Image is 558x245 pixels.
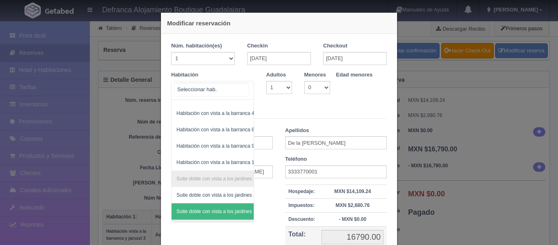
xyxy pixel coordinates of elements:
[176,209,259,214] span: Suite doble con vista a los jardines 14
[285,212,318,226] th: Descuento:
[323,42,347,50] label: Checkout
[323,52,387,65] input: DD-MM-AAAA
[171,42,222,50] label: Núm. habitación(es)
[176,192,281,198] span: Suite doble con vista a los jardines - Sin asignar
[339,216,366,222] strong: - MXN $0.00
[247,42,268,50] label: Checkin
[176,160,257,165] span: Habitación con vista a la barranca 10
[167,19,391,27] h4: Modificar reservación
[304,71,326,79] label: Menores
[285,198,318,212] th: Impuestos:
[176,94,279,100] span: Habitación con vista a la barranca - Sin asignar
[171,71,198,79] label: Habitación
[247,52,311,65] input: DD-MM-AAAA
[335,202,369,208] strong: MXN $2,680.76
[176,110,254,116] span: Habitación con vista a la barranca 4
[285,184,318,198] th: Hospedaje:
[176,143,254,149] span: Habitación con vista a la barranca 9
[171,106,387,119] legend: Datos del Cliente
[176,127,254,133] span: Habitación con vista a la barranca 8
[336,71,373,79] label: Edad menores
[334,189,371,194] strong: MXN $14,109.24
[285,127,309,135] label: Apellidos
[266,71,286,79] label: Adultos
[285,155,307,163] label: Teléfono
[175,83,248,96] input: Seleccionar hab.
